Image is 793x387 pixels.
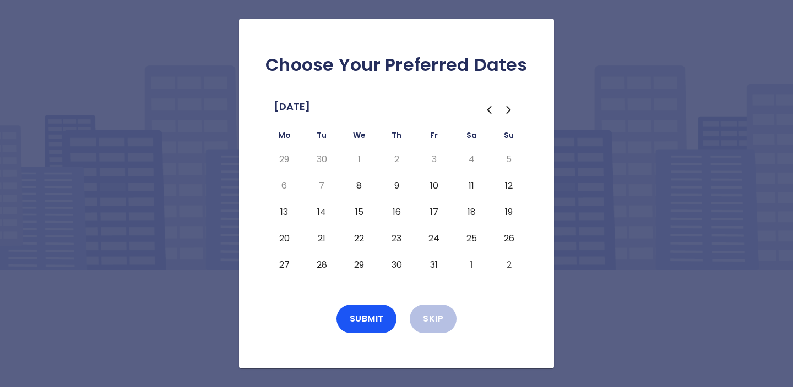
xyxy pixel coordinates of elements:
[274,256,294,274] button: Monday, October 27th, 2025
[424,230,444,247] button: Friday, October 24th, 2025
[387,230,406,247] button: Thursday, October 23rd, 2025
[349,203,369,221] button: Wednesday, October 15th, 2025
[499,100,519,120] button: Go to the Next Month
[274,230,294,247] button: Monday, October 20th, 2025
[349,177,369,195] button: Wednesday, October 8th, 2025
[499,230,519,247] button: Sunday, October 26th, 2025
[349,151,369,168] button: Wednesday, October 1st, 2025
[387,256,406,274] button: Thursday, October 30th, 2025
[274,203,294,221] button: Monday, October 13th, 2025
[461,151,481,168] button: Saturday, October 4th, 2025
[461,203,481,221] button: Saturday, October 18th, 2025
[499,177,519,195] button: Sunday, October 12th, 2025
[257,54,536,76] h2: Choose Your Preferred Dates
[424,177,444,195] button: Friday, October 10th, 2025
[336,305,397,333] button: Submit
[410,305,457,333] button: Skip
[340,129,378,146] th: Wednesday
[274,151,294,168] button: Monday, September 29th, 2025
[424,151,444,168] button: Friday, October 3rd, 2025
[424,256,444,274] button: Friday, October 31st, 2025
[312,151,332,168] button: Today, Tuesday, September 30th, 2025
[499,256,519,274] button: Sunday, November 2nd, 2025
[274,98,310,115] span: [DATE]
[349,230,369,247] button: Wednesday, October 22nd, 2025
[312,230,332,247] button: Tuesday, October 21st, 2025
[349,256,369,274] button: Wednesday, October 29th, 2025
[461,230,481,247] button: Saturday, October 25th, 2025
[312,256,332,274] button: Tuesday, October 28th, 2025
[265,129,303,146] th: Monday
[274,177,294,195] button: Monday, October 6th, 2025
[499,151,519,168] button: Sunday, October 5th, 2025
[265,129,528,278] table: October 2025
[461,177,481,195] button: Saturday, October 11th, 2025
[387,151,406,168] button: Thursday, October 2nd, 2025
[424,203,444,221] button: Friday, October 17th, 2025
[499,203,519,221] button: Sunday, October 19th, 2025
[387,177,406,195] button: Thursday, October 9th, 2025
[312,177,332,195] button: Tuesday, October 7th, 2025
[461,256,481,274] button: Saturday, November 1st, 2025
[312,203,332,221] button: Tuesday, October 14th, 2025
[387,203,406,221] button: Thursday, October 16th, 2025
[479,100,499,120] button: Go to the Previous Month
[378,129,415,146] th: Thursday
[453,129,490,146] th: Saturday
[303,129,340,146] th: Tuesday
[415,129,453,146] th: Friday
[490,129,528,146] th: Sunday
